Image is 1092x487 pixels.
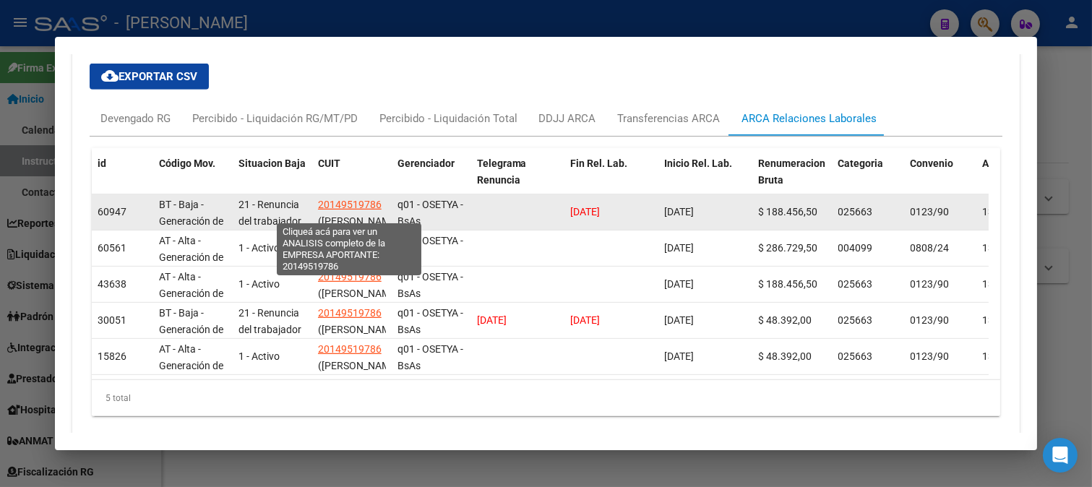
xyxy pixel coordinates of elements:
[238,350,280,362] span: 1 - Activo
[742,111,877,126] div: ARCA Relaciones Laborales
[318,158,340,169] span: CUIT
[72,29,1020,451] div: Aportes y Contribuciones del Afiliado: 20445881415
[238,278,280,290] span: 1 - Activo
[759,350,812,362] span: $ 48.392,00
[838,206,873,217] span: 025663
[90,64,209,90] button: Exportar CSV
[101,67,119,85] mat-icon: cloud_download
[98,206,126,217] span: 60947
[397,199,463,227] span: q01 - OSETYA - BsAs
[159,235,223,280] span: AT - Alta - Generación de clave
[397,271,463,299] span: q01 - OSETYA - BsAs
[318,251,369,296] span: (FLOWER TIME AND COMPANY)
[759,158,826,186] span: Renumeracion Bruta
[397,235,463,263] span: q01 - OSETYA - BsAs
[238,242,280,254] span: 1 - Activo
[759,278,818,290] span: $ 188.456,50
[98,350,126,362] span: 15826
[233,148,312,212] datatable-header-cell: Situacion Baja
[838,278,873,290] span: 025663
[318,343,382,355] span: 20149519786
[318,360,403,371] span: ([PERSON_NAME])
[318,324,403,335] span: ([PERSON_NAME])
[98,278,126,290] span: 43638
[318,271,382,283] span: 20149519786
[238,158,306,169] span: Situacion Baja
[983,278,1018,290] span: 139209
[159,307,223,352] span: BT - Baja - Generación de Clave
[397,307,463,335] span: q01 - OSETYA - BsAs
[318,235,382,246] span: 30718757424
[838,242,873,254] span: 004099
[318,307,382,319] span: 20149519786
[659,148,753,212] datatable-header-cell: Inicio Rel. Lab.
[665,314,695,326] span: [DATE]
[665,278,695,290] span: [DATE]
[983,314,1018,326] span: 139209
[539,111,596,126] div: DDJJ ARCA
[318,199,382,210] span: 20149519786
[477,158,527,186] span: Telegrama Renuncia
[911,206,950,217] span: 0123/90
[983,158,1026,169] span: Actividad
[159,343,223,388] span: AT - Alta - Generación de clave
[98,314,126,326] span: 30051
[665,206,695,217] span: [DATE]
[665,242,695,254] span: [DATE]
[153,148,233,212] datatable-header-cell: Código Mov.
[759,242,818,254] span: $ 286.729,50
[98,242,126,254] span: 60561
[318,288,403,299] span: ([PERSON_NAME])
[100,111,171,126] div: Devengado RG
[759,314,812,326] span: $ 48.392,00
[1043,438,1078,473] div: Open Intercom Messenger
[92,148,153,212] datatable-header-cell: id
[192,111,358,126] div: Percibido - Liquidación RG/MT/PD
[911,278,950,290] span: 0123/90
[983,242,1018,254] span: 139209
[983,206,1018,217] span: 139209
[977,148,1049,212] datatable-header-cell: Actividad
[838,314,873,326] span: 025663
[397,158,455,169] span: Gerenciador
[379,111,517,126] div: Percibido - Liquidación Total
[238,199,301,293] span: 21 - Renuncia del trabajador / ART.240 - LCT / ART.64 Inc.a) L22248 y otras
[101,70,197,83] span: Exportar CSV
[911,350,950,362] span: 0123/90
[159,271,223,316] span: AT - Alta - Generación de clave
[911,242,950,254] span: 0808/24
[833,148,905,212] datatable-header-cell: Categoria
[571,314,601,326] span: [DATE]
[312,148,392,212] datatable-header-cell: CUIT
[665,158,733,169] span: Inicio Rel. Lab.
[571,158,628,169] span: Fin Rel. Lab.
[618,111,721,126] div: Transferencias ARCA
[838,350,873,362] span: 025663
[838,158,884,169] span: Categoria
[759,206,818,217] span: $ 188.456,50
[753,148,833,212] datatable-header-cell: Renumeracion Bruta
[159,199,223,243] span: BT - Baja - Generación de Clave
[905,148,977,212] datatable-header-cell: Convenio
[565,148,659,212] datatable-header-cell: Fin Rel. Lab.
[392,148,471,212] datatable-header-cell: Gerenciador
[397,343,463,371] span: q01 - OSETYA - BsAs
[318,215,403,227] span: ([PERSON_NAME])
[159,158,215,169] span: Código Mov.
[477,314,507,326] span: [DATE]
[98,158,106,169] span: id
[911,314,950,326] span: 0123/90
[238,307,301,401] span: 21 - Renuncia del trabajador / ART.240 - LCT / ART.64 Inc.a) L22248 y otras
[571,206,601,217] span: [DATE]
[911,158,954,169] span: Convenio
[665,350,695,362] span: [DATE]
[983,350,1018,362] span: 139209
[92,380,1001,416] div: 5 total
[471,148,565,212] datatable-header-cell: Telegrama Renuncia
